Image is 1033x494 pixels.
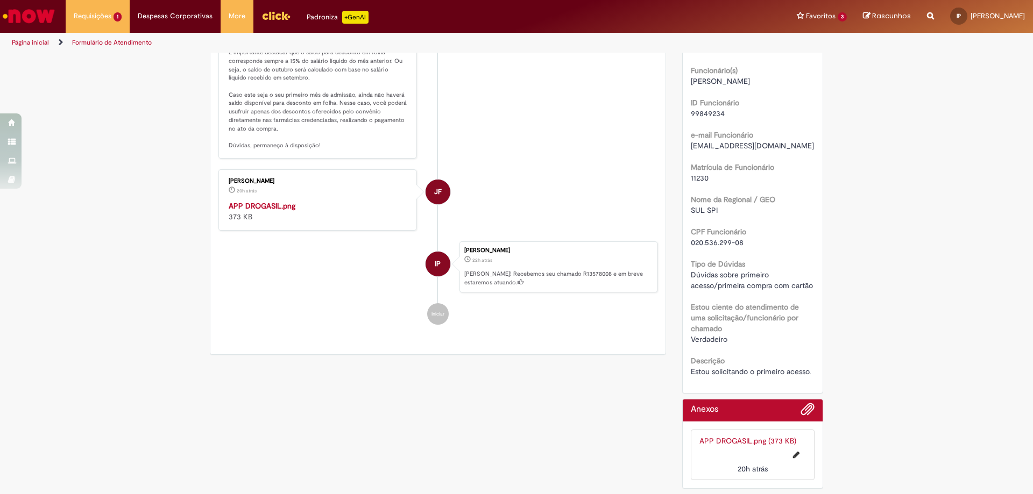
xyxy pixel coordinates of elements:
[342,11,369,24] p: +GenAi
[691,205,718,215] span: SUL SPI
[691,109,725,118] span: 99849234
[229,201,295,211] a: APP DROGASIL.png
[691,76,750,86] span: [PERSON_NAME]
[691,238,744,247] span: 020.536.299-08
[114,12,122,22] span: 1
[72,38,152,47] a: Formulário de Atendimento
[801,402,815,421] button: Adicionar anexos
[699,436,796,446] a: APP DROGASIL.png (373 KB)
[229,178,408,184] div: [PERSON_NAME]
[691,44,733,54] span: FUNCIONAL
[691,195,775,204] b: Nome da Regional / GEO
[464,247,652,254] div: [PERSON_NAME]
[691,367,811,376] span: Estou solicitando o primeiro acesso.
[738,464,768,474] time: 29/09/2025 17:24:59
[691,66,738,75] b: Funcionário(s)
[691,259,745,269] b: Tipo de Dúvidas
[74,11,111,22] span: Requisições
[691,173,709,183] span: 11230
[691,130,753,140] b: e-mail Funcionário
[229,11,245,22] span: More
[691,227,746,237] b: CPF Funcionário
[237,188,257,194] time: 29/09/2025 17:24:59
[426,180,450,204] div: Jeter Filho
[464,270,652,287] p: [PERSON_NAME]! Recebemos seu chamado R13578008 e em breve estaremos atuando.
[872,11,911,21] span: Rascunhos
[738,464,768,474] span: 20h atrás
[691,98,739,108] b: ID Funcionário
[426,252,450,276] div: Isaias Lemes De Paula
[691,405,718,414] h2: Anexos
[229,201,408,222] div: 373 KB
[237,188,257,194] span: 20h atrás
[218,241,657,293] li: Isaias Lemes De Paula
[838,12,847,22] span: 3
[138,11,213,22] span: Despesas Corporativas
[806,11,836,22] span: Favoritos
[435,251,441,277] span: IP
[472,257,492,263] span: 22h atrás
[691,141,814,151] span: [EMAIL_ADDRESS][DOMAIN_NAME]
[12,38,49,47] a: Página inicial
[691,356,725,366] b: Descrição
[261,8,291,24] img: click_logo_yellow_360x200.png
[434,179,442,205] span: JF
[691,302,799,333] b: Estou ciente do atendimento de uma solicitação/funcionário por chamado
[691,270,813,290] span: Dúvidas sobre primeiro acesso/primeira compra com cartão
[971,11,1025,20] span: [PERSON_NAME]
[787,446,806,463] button: Editar nome de arquivo APP DROGASIL.png
[8,33,681,53] ul: Trilhas de página
[1,5,56,27] img: ServiceNow
[307,11,369,24] div: Padroniza
[691,162,774,172] b: Matrícula de Funcionário
[863,11,911,22] a: Rascunhos
[957,12,961,19] span: IP
[472,257,492,263] time: 29/09/2025 16:04:12
[691,334,727,344] span: Verdadeiro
